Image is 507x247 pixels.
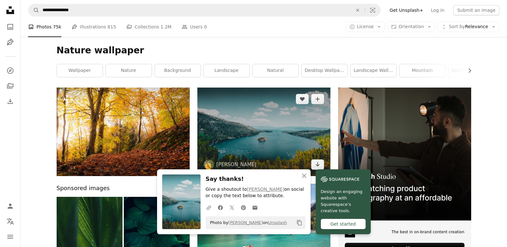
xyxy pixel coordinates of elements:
[321,219,366,229] div: Get started
[296,94,309,104] button: Like
[206,186,305,199] p: Give a shoutout to on social or copy the text below to attribute.
[228,220,263,225] a: [PERSON_NAME]
[302,64,347,77] a: desktop wallpaper
[453,5,499,15] button: Submit an image
[311,94,324,104] button: Add to Collection
[204,159,214,170] img: Go to Fabian Quintero's profile
[346,22,385,32] button: License
[294,217,305,228] button: Copy to clipboard
[386,5,427,15] a: Get Unsplash+
[207,218,287,228] span: Photo by on
[387,22,435,32] button: Orientation
[449,24,488,30] span: Relevance
[357,24,374,29] span: License
[72,17,116,37] a: Illustrations 815
[427,5,448,15] a: Log in
[106,64,152,77] a: nature
[4,215,17,228] button: Language
[126,17,171,37] a: Collections 1.2M
[57,64,103,77] a: wallpaper
[226,201,238,214] a: Share on Twitter
[182,17,207,37] a: Users 0
[28,4,39,16] button: Search Unsplash
[161,23,171,30] span: 1.2M
[197,129,330,135] a: green-leafed trees
[247,187,284,192] a: [PERSON_NAME]
[204,23,207,30] span: 0
[217,161,257,168] a: [PERSON_NAME]
[155,64,201,77] a: background
[204,64,250,77] a: landscape
[449,24,465,29] span: Sort by
[57,45,471,56] h1: Nature wallpaper
[448,64,494,77] a: samsung wallpaper
[268,220,287,225] a: Unsplash
[57,184,110,193] span: Sponsored images
[197,88,330,176] img: green-leafed trees
[4,230,17,243] button: Menu
[28,4,381,17] form: Find visuals sitewide
[321,174,359,184] img: file-1606177908946-d1eed1cbe4f5image
[392,229,464,235] span: The best in on-brand content creation
[438,22,499,32] button: Sort byRelevance
[4,36,17,49] a: Illustrations
[400,64,445,77] a: mountain
[4,95,17,108] a: Download History
[4,64,17,77] a: Explore
[464,64,471,77] button: scroll list to the right
[316,169,371,234] a: Design an engaging website with Squarespace’s creative tools.Get started
[399,24,424,29] span: Orientation
[321,189,366,214] span: Design an engaging website with Squarespace’s creative tools.
[4,80,17,92] a: Collections
[238,201,249,214] a: Share on Pinterest
[4,4,17,18] a: Home — Unsplash
[107,23,116,30] span: 815
[365,4,380,16] button: Visual search
[57,88,190,176] img: a path in the woods with lots of leaves on the ground
[4,200,17,212] a: Log in / Sign up
[215,201,226,214] a: Share on Facebook
[351,4,365,16] button: Clear
[249,201,261,214] a: Share over email
[57,129,190,135] a: a path in the woods with lots of leaves on the ground
[253,64,298,77] a: natural
[338,88,471,220] img: file-1715714098234-25b8b4e9d8faimage
[351,64,396,77] a: landscape wallpaper
[4,20,17,33] a: Photos
[206,174,305,184] h3: Say thanks!
[311,159,324,170] a: Download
